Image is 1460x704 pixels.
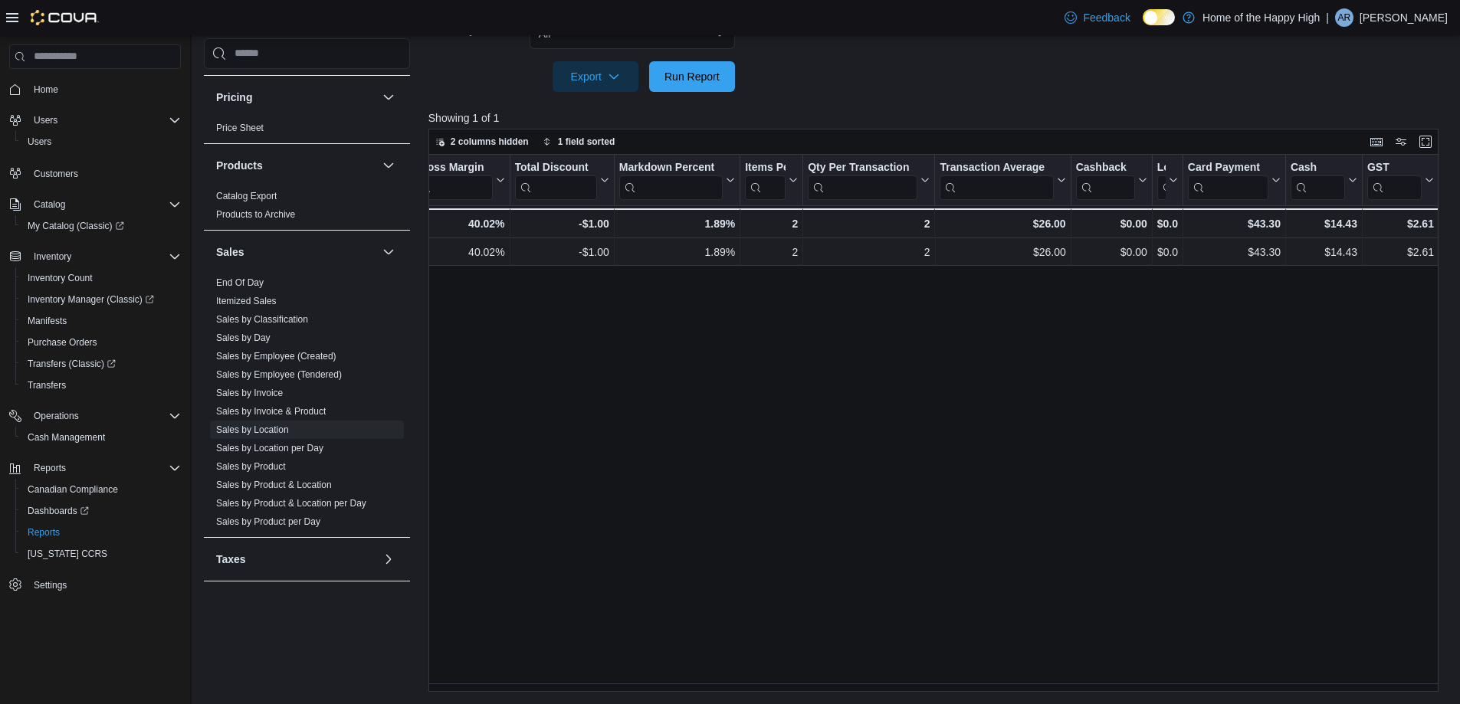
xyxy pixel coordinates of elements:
[28,407,85,425] button: Operations
[1367,214,1434,233] div: $2.61
[28,431,105,444] span: Cash Management
[415,161,504,200] button: Gross Margin
[28,483,118,496] span: Canadian Compliance
[15,310,187,332] button: Manifests
[216,277,264,288] a: End Of Day
[28,80,181,99] span: Home
[216,443,323,454] a: Sales by Location per Day
[28,407,181,425] span: Operations
[31,10,99,25] img: Cova
[15,332,187,353] button: Purchase Orders
[28,505,89,517] span: Dashboards
[745,161,786,200] div: Items Per Transaction
[15,522,187,543] button: Reports
[21,217,130,235] a: My Catalog (Classic)
[216,296,277,306] a: Itemized Sales
[1075,161,1134,200] div: Cashback
[15,289,187,310] a: Inventory Manager (Classic)
[21,545,181,563] span: Washington CCRS
[28,80,64,99] a: Home
[1083,10,1130,25] span: Feedback
[216,332,271,344] span: Sales by Day
[415,161,492,175] div: Gross Margin
[216,122,264,134] span: Price Sheet
[745,214,798,233] div: 2
[21,523,181,542] span: Reports
[21,312,73,330] a: Manifests
[21,480,181,499] span: Canadian Compliance
[28,526,60,539] span: Reports
[216,388,283,398] a: Sales by Invoice
[21,290,160,309] a: Inventory Manager (Classic)
[216,516,320,528] span: Sales by Product per Day
[216,191,277,201] a: Catalog Export
[1416,133,1435,151] button: Enter fullscreen
[1367,161,1422,200] div: GST
[216,313,308,326] span: Sales by Classification
[15,427,187,448] button: Cash Management
[21,376,72,395] a: Transfers
[619,161,723,175] div: Markdown Percent
[21,333,181,352] span: Purchase Orders
[3,574,187,596] button: Settings
[34,114,57,126] span: Users
[34,198,65,211] span: Catalog
[619,161,723,200] div: Markdown Percent
[619,243,735,261] div: 1.89%
[216,209,295,220] a: Products to Archive
[216,295,277,307] span: Itemized Sales
[216,516,320,527] a: Sales by Product per Day
[216,123,264,133] a: Price Sheet
[451,136,529,148] span: 2 columns hidden
[216,244,376,260] button: Sales
[28,195,71,214] button: Catalog
[21,428,111,447] a: Cash Management
[28,247,77,266] button: Inventory
[216,90,252,105] h3: Pricing
[15,353,187,375] a: Transfers (Classic)
[1326,8,1329,27] p: |
[216,442,323,454] span: Sales by Location per Day
[216,314,308,325] a: Sales by Classification
[940,161,1053,175] div: Transaction Average
[1367,161,1422,175] div: GST
[216,424,289,435] a: Sales by Location
[34,410,79,422] span: Operations
[1143,9,1175,25] input: Dark Mode
[28,576,73,594] a: Settings
[1188,243,1281,261] div: $43.30
[216,552,376,567] button: Taxes
[21,480,124,499] a: Canadian Compliance
[3,162,187,184] button: Customers
[15,543,187,565] button: [US_STATE] CCRS
[216,479,332,491] span: Sales by Product & Location
[216,369,342,380] a: Sales by Employee (Tendered)
[1291,161,1345,175] div: Cash
[28,548,107,560] span: [US_STATE] CCRS
[415,161,492,200] div: Gross Margin
[15,267,187,289] button: Inventory Count
[1157,161,1166,200] div: Loyalty Redemptions
[216,461,286,472] a: Sales by Product
[34,83,58,96] span: Home
[21,376,181,395] span: Transfers
[216,190,277,202] span: Catalog Export
[15,131,187,152] button: Users
[28,379,66,391] span: Transfers
[28,459,181,477] span: Reports
[204,187,410,230] div: Products
[536,133,622,151] button: 1 field sorted
[1058,2,1136,33] a: Feedback
[21,217,181,235] span: My Catalog (Classic)
[21,133,57,151] a: Users
[28,136,51,148] span: Users
[1157,161,1166,175] div: Loyalty Redemptions
[9,72,181,636] nav: Complex example
[1157,161,1178,200] button: Loyalty Redemptions
[204,273,410,537] div: Sales
[28,315,67,327] span: Manifests
[34,168,78,180] span: Customers
[21,502,95,520] a: Dashboards
[808,161,930,200] button: Qty Per Transaction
